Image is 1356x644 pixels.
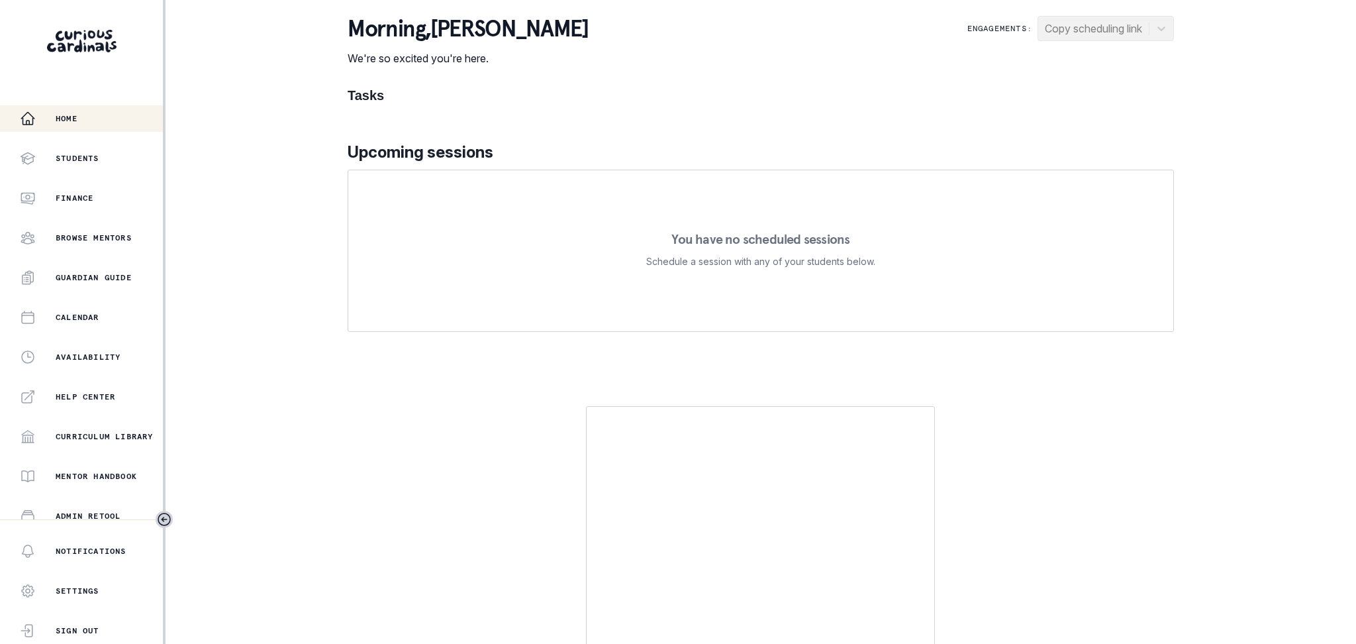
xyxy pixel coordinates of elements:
[56,471,137,482] p: Mentor Handbook
[56,193,93,203] p: Finance
[348,140,1174,164] p: Upcoming sessions
[56,312,99,323] p: Calendar
[671,233,849,246] p: You have no scheduled sessions
[56,153,99,164] p: Students
[56,586,99,596] p: Settings
[348,87,1174,103] h1: Tasks
[56,511,121,521] p: Admin Retool
[56,392,115,402] p: Help Center
[56,546,126,557] p: Notifications
[47,30,117,52] img: Curious Cardinals Logo
[646,254,875,270] p: Schedule a session with any of your students below.
[156,511,173,528] button: Toggle sidebar
[967,23,1032,34] p: Engagements:
[56,233,132,243] p: Browse Mentors
[348,50,588,66] p: We're so excited you're here.
[56,625,99,636] p: Sign Out
[56,113,77,124] p: Home
[56,431,154,442] p: Curriculum Library
[56,352,121,362] p: Availability
[56,272,132,283] p: Guardian Guide
[348,16,588,42] p: morning , [PERSON_NAME]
